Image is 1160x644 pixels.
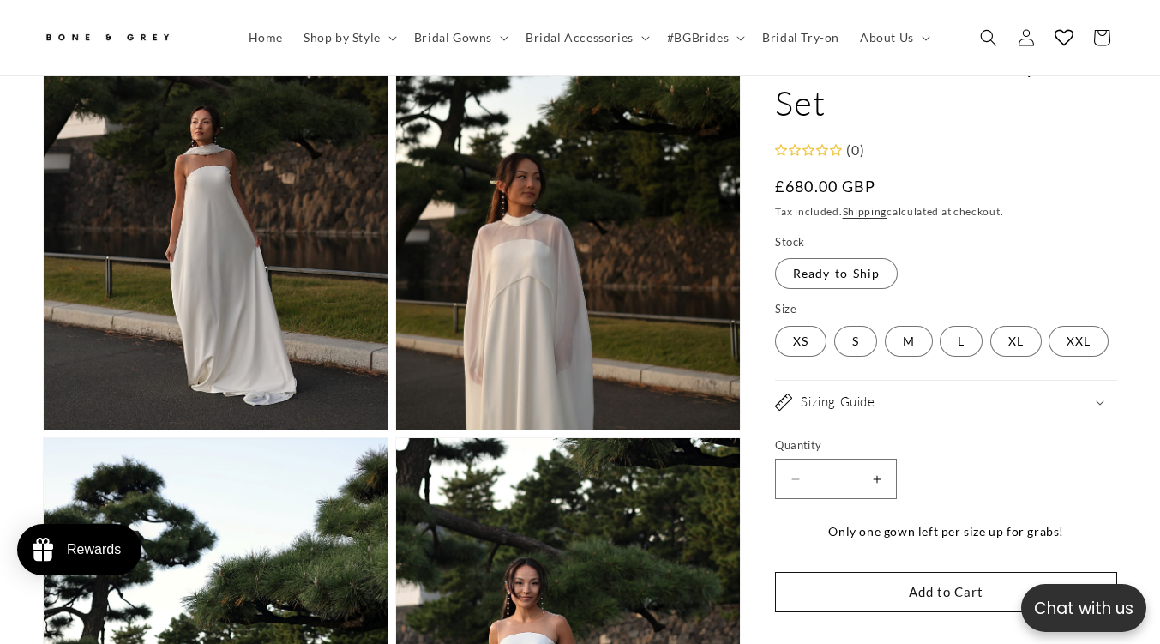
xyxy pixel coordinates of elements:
span: Home [249,30,283,45]
a: Home [238,20,293,56]
a: Write a review [114,98,189,111]
span: #BGBrides [667,30,729,45]
label: XL [990,326,1042,357]
span: Shop by Style [304,30,381,45]
a: Bone and Grey Bridal [37,17,221,58]
label: M [885,326,933,357]
h1: Jade Dress & Cape Set [775,36,1117,125]
legend: Stock [775,234,806,251]
span: About Us [860,30,914,45]
label: XXL [1049,326,1109,357]
span: Bridal Try-on [762,30,839,45]
summary: Bridal Gowns [404,20,515,56]
button: Open chatbox [1021,584,1146,632]
span: £680.00 GBP [775,176,875,199]
label: XS [775,326,826,357]
div: (0) [842,138,864,163]
img: Bone and Grey Bridal [43,24,171,52]
div: Only one gown left per size up for grabs! [775,521,1117,543]
label: L [940,326,983,357]
label: Quantity [775,437,1117,454]
a: Bridal Try-on [752,20,850,56]
summary: Sizing Guide [775,381,1117,424]
summary: About Us [850,20,937,56]
a: Shipping [843,206,887,219]
span: Bridal Accessories [526,30,634,45]
p: Chat with us [1021,596,1146,621]
div: Rewards [67,542,121,557]
legend: Size [775,302,798,319]
summary: #BGBrides [657,20,752,56]
label: S [834,326,877,357]
summary: Shop by Style [293,20,404,56]
label: Ready-to-Ship [775,259,898,290]
summary: Bridal Accessories [515,20,657,56]
div: Tax included. calculated at checkout. [775,204,1117,221]
span: Bridal Gowns [414,30,492,45]
summary: Search [970,19,1007,57]
button: Add to Cart [775,572,1117,612]
button: Write a review [960,26,1074,55]
h2: Sizing Guide [801,394,875,411]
